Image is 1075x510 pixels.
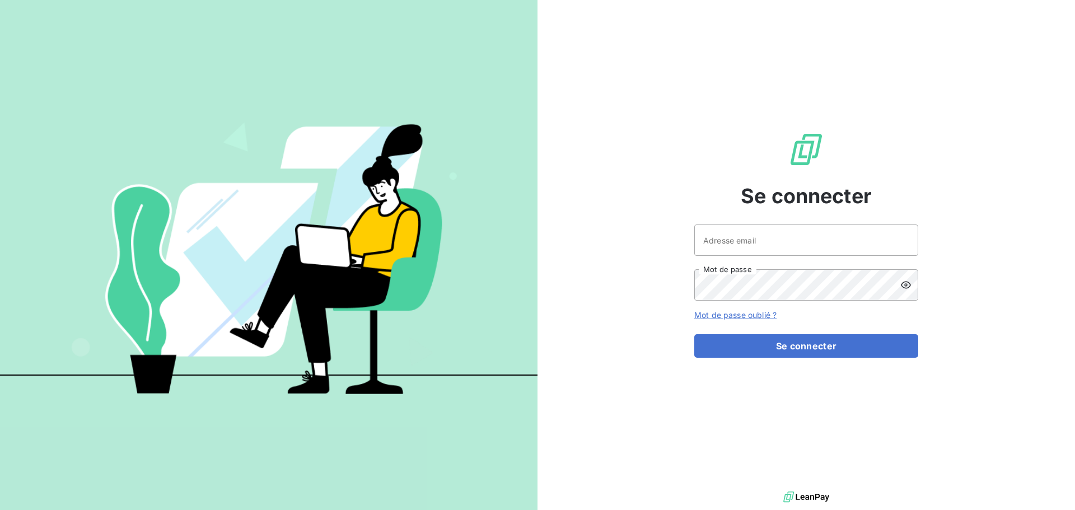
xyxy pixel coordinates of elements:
img: Logo LeanPay [788,132,824,167]
input: placeholder [694,224,918,256]
button: Se connecter [694,334,918,358]
img: logo [783,489,829,506]
a: Mot de passe oublié ? [694,310,777,320]
span: Se connecter [741,181,872,211]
